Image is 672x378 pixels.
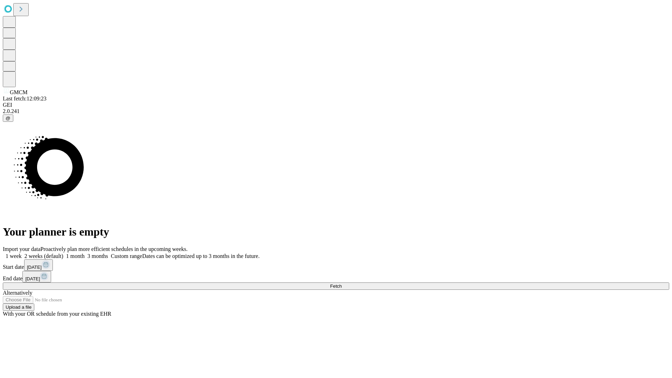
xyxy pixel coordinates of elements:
[25,276,40,281] span: [DATE]
[3,311,111,317] span: With your OR schedule from your existing EHR
[3,303,34,311] button: Upload a file
[3,102,669,108] div: GEI
[27,265,42,270] span: [DATE]
[3,108,669,114] div: 2.0.241
[3,290,32,296] span: Alternatively
[142,253,259,259] span: Dates can be optimized up to 3 months in the future.
[24,253,63,259] span: 2 weeks (default)
[3,259,669,271] div: Start date
[41,246,188,252] span: Proactively plan more efficient schedules in the upcoming weeks.
[3,96,47,101] span: Last fetch: 12:09:23
[330,283,342,289] span: Fetch
[3,114,13,122] button: @
[24,259,53,271] button: [DATE]
[87,253,108,259] span: 3 months
[22,271,51,282] button: [DATE]
[3,282,669,290] button: Fetch
[3,246,41,252] span: Import your data
[6,115,10,121] span: @
[3,225,669,238] h1: Your planner is empty
[111,253,142,259] span: Custom range
[66,253,85,259] span: 1 month
[6,253,22,259] span: 1 week
[10,89,28,95] span: GMCM
[3,271,669,282] div: End date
